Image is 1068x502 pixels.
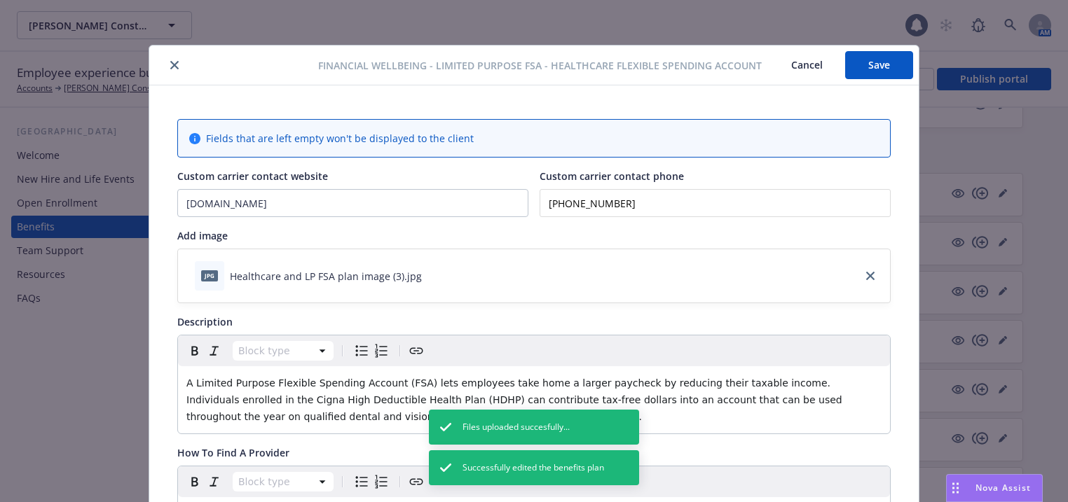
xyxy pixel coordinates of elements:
a: close [862,267,879,284]
button: Numbered list [371,472,391,491]
button: Italic [205,341,224,361]
span: Description [177,315,233,328]
div: editable markdown [178,366,890,433]
button: Bold [185,472,205,491]
button: Bulleted list [352,341,371,361]
span: Fields that are left empty won't be displayed to the client [206,131,474,146]
span: Financial Wellbeing - Limited Purpose FSA - Healthcare Flexible Spending Account [318,58,762,73]
input: Add custom carrier contact website [178,190,528,216]
span: Successfully edited the benefits plan [463,461,604,474]
input: Add custom carrier contact phone [540,189,891,217]
div: toggle group [352,472,391,491]
span: jpg [201,270,218,281]
span: A Limited Purpose Flexible Spending Account (FSA) lets employees take home a larger paycheck by r... [186,377,845,422]
span: Custom carrier contact website [177,169,328,183]
button: Create link [406,472,426,491]
button: Cancel [769,51,845,79]
div: toggle group [352,341,391,361]
button: close [166,57,183,74]
button: download file [427,269,439,284]
span: Files uploaded succesfully... [463,421,570,433]
button: Bold [185,341,205,361]
button: Block type [233,472,334,491]
button: Save [845,51,913,79]
div: Healthcare and LP FSA plan image (3).jpg [230,269,422,284]
button: Nova Assist [946,474,1043,502]
button: Italic [205,472,224,491]
span: Add image [177,229,228,242]
span: Custom carrier contact phone [540,169,684,183]
button: Bulleted list [352,472,371,491]
button: Create link [406,341,426,361]
button: Numbered list [371,341,391,361]
button: Block type [233,341,334,361]
span: How To Find A Provider [177,446,289,459]
span: Nova Assist [975,482,1031,494]
div: Drag to move [947,475,964,501]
